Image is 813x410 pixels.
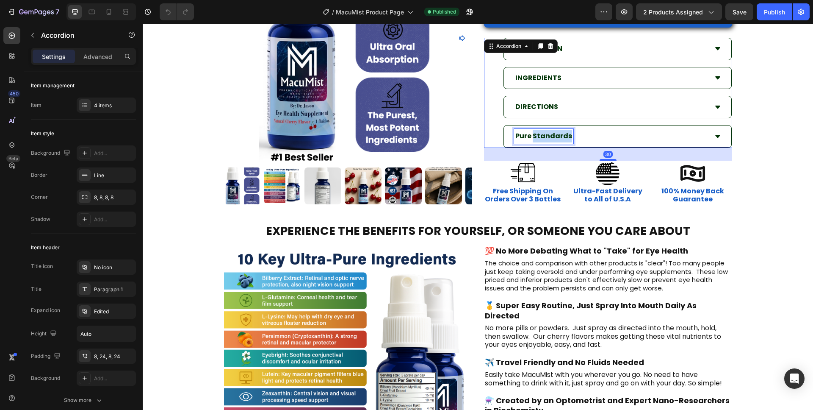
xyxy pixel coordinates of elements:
[371,47,420,62] div: Rich Text Editor. Editing area: main
[373,48,419,61] p: INGREDIENTS
[31,193,48,201] div: Corner
[342,162,418,180] strong: Free Shipping On Orders Over 3 Bottles
[6,155,20,162] div: Beta
[352,19,380,26] div: Accordion
[31,307,60,314] div: Expand icon
[94,375,134,382] div: Add...
[342,235,589,268] p: The choice and comparison with other products is "clear"! Too many people just keep taking overso...
[94,150,134,157] div: Add...
[342,276,554,297] strong: 🥇 Super Easy Routine, Just Spray Into Mouth Daily As Directed
[31,351,62,362] div: Padding
[342,222,545,232] strong: 💯 No More Debating What to "Take" for Eye Health
[94,194,134,201] div: 8, 8, 8, 8
[373,106,429,119] p: Pure Standards
[332,8,334,17] span: /
[31,101,41,109] div: Item
[342,346,579,364] span: Easily take MacuMist with you wherever you go. No need to have something to drink with it, just s...
[636,3,722,20] button: 2 products assigned
[336,8,404,17] span: MacuMist Product Page
[64,396,103,404] div: Show more
[31,215,50,223] div: Shadow
[31,148,72,159] div: Background
[83,52,112,61] p: Advanced
[94,308,134,315] div: Edited
[31,244,60,251] div: Item header
[143,24,813,410] iframe: Design area
[94,102,134,109] div: 4 items
[323,143,359,180] img: nano eye health supplement eye health, bilberry, l-glutamine, l-lysine, persimmon, eyebright herb...
[94,353,134,360] div: 8, 24, 8, 24
[94,172,134,179] div: Line
[82,199,589,216] p: EXPERIENCE THE BENEFITS FOR YOURSELF, OR SOMEONE YOU CARE ABOUT
[94,216,134,223] div: Add...
[3,3,63,20] button: 7
[764,8,785,17] div: Publish
[371,76,417,91] div: Rich Text Editor. Editing area: main
[342,299,578,326] span: No more pills or powders. Just spray as directed into the mouth, hold, then swallow. Our cherry f...
[373,77,415,89] p: DIRECTIONS
[160,3,194,20] div: Undo/Redo
[94,264,134,271] div: No icon
[433,8,456,16] span: Published
[342,371,587,392] strong: ⚗️ Created by an Optometrist and Expert Nano-Researchers in Biochemisty
[643,8,703,17] span: 2 products assigned
[55,7,59,17] p: 7
[8,90,20,97] div: 450
[31,285,41,293] div: Title
[784,368,805,389] div: Open Intercom Messenger
[519,162,581,180] strong: 100% Money Back Guarantee
[31,374,60,382] div: Background
[31,328,58,340] div: Height
[162,143,199,180] img: MacuMist Single Bottle showing ingredients in detail.
[94,286,134,293] div: Paragraph 1
[41,30,113,40] p: Accordion
[725,3,753,20] button: Save
[733,8,747,16] span: Save
[77,326,135,341] input: Auto
[42,52,66,61] p: Settings
[371,105,431,120] div: Rich Text Editor. Editing area: main
[431,162,500,180] strong: Ultra-Fast Delivery to All of U.S.A
[757,3,792,20] button: Publish
[31,262,53,270] div: Title icon
[31,130,54,137] div: Item style
[31,171,47,179] div: Border
[461,127,470,134] div: 30
[31,393,136,408] button: Show more
[31,82,75,89] div: Item management
[342,333,501,344] strong: ✈️ Travel Friendly and No Fluids Needed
